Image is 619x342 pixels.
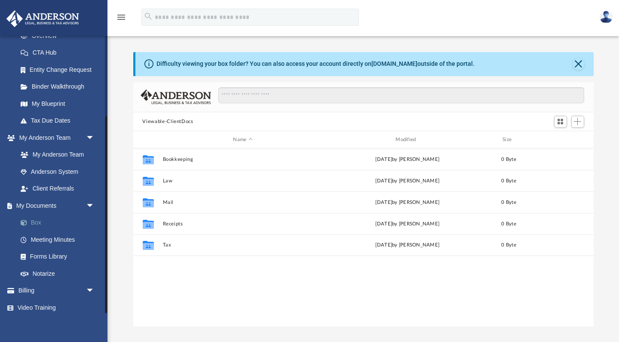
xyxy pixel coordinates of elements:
a: Entity Change Request [12,61,107,78]
span: arrow_drop_down [86,129,103,147]
i: menu [116,12,126,22]
button: Switch to Grid View [554,116,567,128]
a: Notarize [12,265,107,282]
i: search [144,12,153,21]
button: Viewable-ClientDocs [142,118,193,126]
div: [DATE] by [PERSON_NAME] [327,241,488,249]
span: arrow_drop_down [86,282,103,300]
img: Anderson Advisors Platinum Portal [4,10,82,27]
button: Close [573,58,585,70]
span: 0 Byte [501,243,516,247]
div: Modified [327,136,487,144]
a: Anderson System [12,163,103,180]
span: 0 Byte [501,179,516,183]
a: Tax Due Dates [12,112,107,129]
a: Forms Library [12,248,103,265]
a: Billingarrow_drop_down [6,282,107,299]
img: User Pic [600,11,613,23]
button: Add [571,116,584,128]
a: Box [12,214,107,231]
div: id [137,136,158,144]
button: Mail [162,200,323,205]
button: Law [162,178,323,184]
div: [DATE] by [PERSON_NAME] [327,156,488,163]
span: 0 Byte [501,157,516,162]
div: Name [162,136,323,144]
span: arrow_drop_down [86,197,103,215]
div: [DATE] by [PERSON_NAME] [327,220,488,228]
div: id [530,136,590,144]
a: My Anderson Team [12,146,99,163]
a: Meeting Minutes [12,231,107,248]
a: CTA Hub [12,44,107,62]
a: menu [116,16,126,22]
a: Client Referrals [12,180,103,197]
a: Video Training [6,299,103,316]
div: [DATE] by [PERSON_NAME] [327,199,488,206]
div: grid [133,148,594,327]
span: 0 Byte [501,200,516,205]
input: Search files and folders [218,87,584,104]
a: My Documentsarrow_drop_down [6,197,107,214]
a: Binder Walkthrough [12,78,107,96]
button: Receipts [162,221,323,227]
a: [DOMAIN_NAME] [371,60,417,67]
span: 0 Byte [501,222,516,226]
div: Size [491,136,526,144]
div: Difficulty viewing your box folder? You can also access your account directly on outside of the p... [156,59,475,68]
button: Bookkeeping [162,157,323,162]
div: [DATE] by [PERSON_NAME] [327,177,488,185]
a: My Anderson Teamarrow_drop_down [6,129,103,146]
button: Tax [162,243,323,248]
a: My Blueprint [12,95,103,112]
